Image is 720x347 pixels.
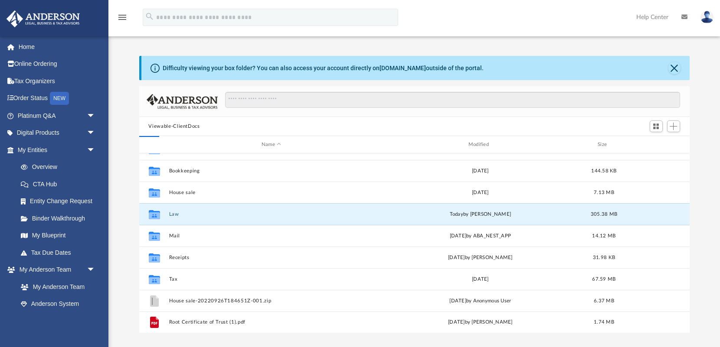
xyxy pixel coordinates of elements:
div: NEW [50,92,69,105]
button: Add [667,120,680,133]
span: arrow_drop_down [87,141,104,159]
div: [DATE] by [PERSON_NAME] [378,254,583,262]
a: Tax Due Dates [12,244,108,261]
a: My Entitiesarrow_drop_down [6,141,108,159]
span: 144.58 KB [591,169,616,173]
div: id [143,141,164,149]
button: Close [668,62,681,74]
button: Root Certificate of Trust (1).pdf [169,319,374,325]
a: Overview [12,159,108,176]
button: Law [169,211,374,217]
a: menu [117,16,128,23]
button: Switch to Grid View [650,120,663,133]
a: Entity Change Request [12,193,108,210]
button: Receipts [169,255,374,260]
button: Tax [169,276,374,282]
a: CTA Hub [12,175,108,193]
div: Size [586,141,621,149]
div: [DATE] by Anonymous User [378,297,583,305]
button: Viewable-ClientDocs [148,123,200,130]
i: menu [117,12,128,23]
div: [DATE] [378,167,583,175]
div: Difficulty viewing your box folder? You can also access your account directly on outside of the p... [163,64,484,73]
div: [DATE] by ABA_NEST_APP [378,232,583,240]
span: 31.98 KB [592,255,615,260]
div: [DATE] [378,276,583,283]
input: Search files and folders [225,92,680,108]
a: Platinum Q&Aarrow_drop_down [6,107,108,124]
div: [DATE] by [PERSON_NAME] [378,318,583,326]
img: Anderson Advisors Platinum Portal [4,10,82,27]
a: Anderson System [12,295,104,313]
div: Modified [377,141,583,149]
div: [DATE] [378,189,583,197]
div: by [PERSON_NAME] [378,211,583,218]
button: Mail [169,233,374,239]
button: Bookkeeping [169,168,374,174]
span: 14.12 MB [592,233,615,238]
a: Tax Organizers [6,72,108,90]
div: grid [139,153,690,333]
a: Client Referrals [12,312,104,330]
a: Binder Walkthrough [12,210,108,227]
button: House sale-20220926T184651Z-001.zip [169,298,374,304]
a: Digital Productsarrow_drop_down [6,124,108,142]
span: today [449,212,463,217]
a: My Anderson Teamarrow_drop_down [6,261,104,279]
span: 1.74 MB [594,320,614,324]
span: arrow_drop_down [87,124,104,142]
a: Order StatusNEW [6,90,108,107]
img: User Pic [700,11,713,23]
span: 305.38 MB [590,212,617,217]
span: 7.13 MB [594,190,614,195]
span: 6.37 MB [594,298,614,303]
a: My Anderson Team [12,278,100,295]
span: arrow_drop_down [87,261,104,279]
a: [DOMAIN_NAME] [380,65,426,71]
i: search [145,12,154,21]
div: id [625,141,686,149]
a: Online Ordering [6,55,108,73]
a: My Blueprint [12,227,104,244]
a: Home [6,38,108,55]
span: arrow_drop_down [87,107,104,125]
span: 67.59 MB [592,277,615,282]
button: House sale [169,190,374,195]
div: Name [168,141,373,149]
